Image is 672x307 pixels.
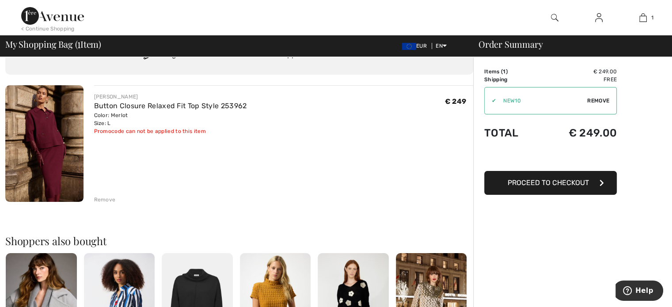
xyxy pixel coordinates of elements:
[639,12,647,23] img: My Bag
[445,97,467,106] span: € 249
[5,235,473,246] h2: Shoppers also bought
[5,40,101,49] span: My Shopping Bag ( Item)
[94,127,247,135] div: Promocode can not be applied to this item
[484,76,539,83] td: Shipping
[5,85,84,202] img: Button Closure Relaxed Fit Top Style 253962
[496,87,587,114] input: Promo code
[587,97,609,105] span: Remove
[539,68,617,76] td: € 249.00
[94,102,247,110] a: Button Closure Relaxed Fit Top Style 253962
[436,43,447,49] span: EN
[621,12,664,23] a: 1
[551,12,558,23] img: search the website
[402,43,430,49] span: EUR
[402,43,416,50] img: Euro
[595,12,603,23] img: My Info
[484,118,539,148] td: Total
[77,38,80,49] span: 1
[94,111,247,127] div: Color: Merlot Size: L
[21,7,84,25] img: 1ère Avenue
[651,14,653,22] span: 1
[615,280,663,303] iframe: Opens a widget where you can find more information
[539,118,617,148] td: € 249.00
[484,148,617,168] iframe: PayPal
[485,97,496,105] div: ✔
[94,196,116,204] div: Remove
[588,12,610,23] a: Sign In
[503,68,505,75] span: 1
[468,40,667,49] div: Order Summary
[484,171,617,195] button: Proceed to Checkout
[484,68,539,76] td: Items ( )
[508,178,589,187] span: Proceed to Checkout
[94,93,247,101] div: [PERSON_NAME]
[539,76,617,83] td: Free
[21,25,75,33] div: < Continue Shopping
